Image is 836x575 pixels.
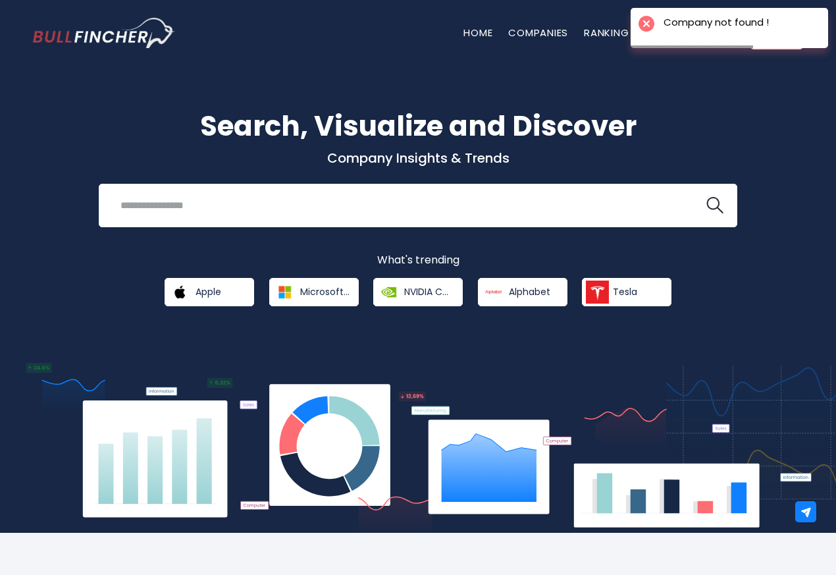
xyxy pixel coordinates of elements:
[33,254,803,267] p: What's trending
[463,26,492,40] a: Home
[706,197,723,214] img: search icon
[373,278,463,306] a: NVIDIA Corporation
[613,286,637,298] span: Tesla
[33,150,803,167] p: Company Insights & Trends
[196,286,221,298] span: Apple
[33,105,803,147] h1: Search, Visualize and Discover
[33,18,174,48] a: Go to homepage
[300,286,350,298] span: Microsoft Corporation
[404,286,454,298] span: NVIDIA Corporation
[664,16,769,29] div: Company not found !
[508,26,568,40] a: Companies
[478,278,567,306] a: Alphabet
[33,18,175,48] img: Bullfincher logo
[165,278,254,306] a: Apple
[509,286,550,298] span: Alphabet
[584,26,629,40] a: Ranking
[269,278,359,306] a: Microsoft Corporation
[582,278,671,306] a: Tesla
